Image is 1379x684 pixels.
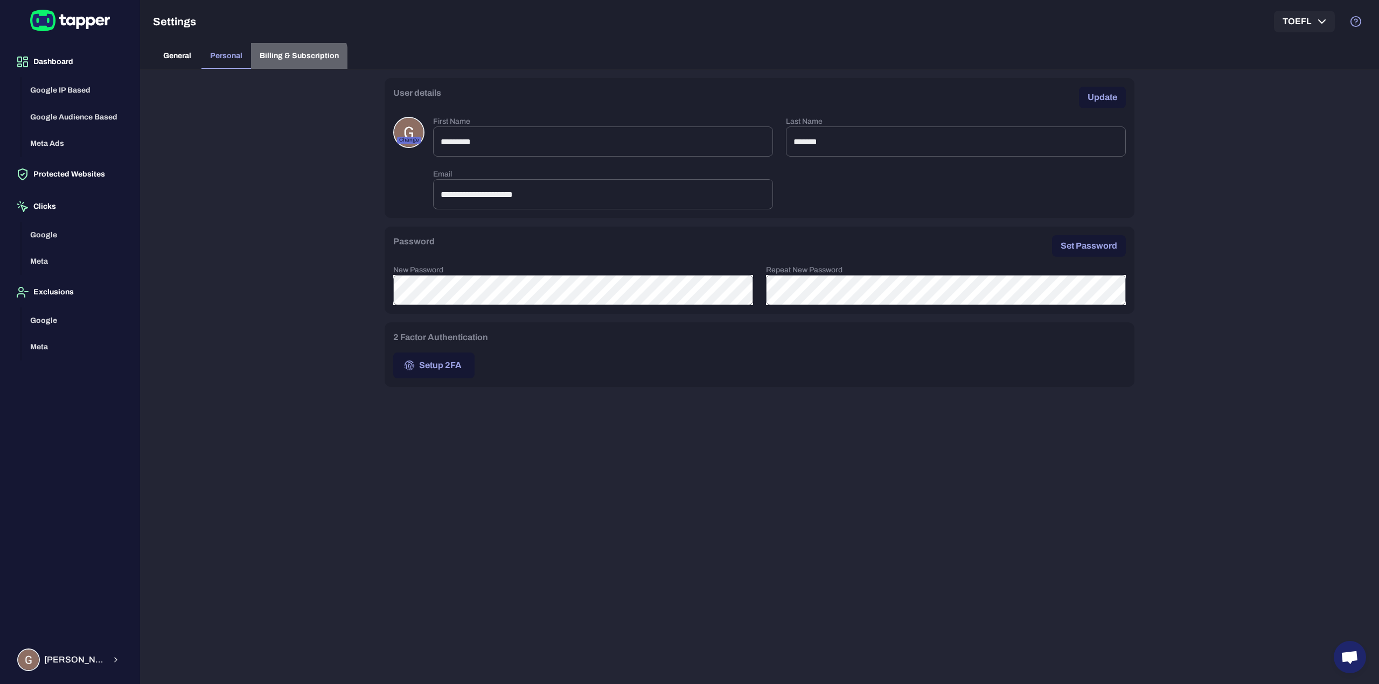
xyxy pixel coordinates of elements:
a: Google [22,229,131,238]
h6: Email [433,170,773,179]
a: Meta [22,256,131,265]
button: Update [1079,87,1126,108]
img: Guillaume Lebelle [394,118,423,147]
a: Dashboard [9,57,131,66]
h5: Settings [153,15,196,28]
a: Clicks [9,201,131,210]
button: Dashboard [9,47,131,77]
button: Set Password [1052,235,1126,257]
h6: First Name [433,117,773,126]
a: Meta Ads [22,138,131,147]
a: Meta [22,342,131,351]
a: Google IP Based [22,85,131,94]
button: Meta Ads [22,130,131,157]
button: Meta [22,334,131,361]
button: Exclusions [9,277,131,307]
button: Clicks [9,192,131,222]
button: Google IP Based [22,77,131,104]
p: Change [397,137,421,144]
h6: 2 Factor Authentication [393,331,488,344]
button: Google [22,222,131,249]
button: Guillaume LebelleChange [393,117,424,148]
button: Guillaume Lebelle[PERSON_NAME] Lebelle [9,644,131,675]
a: Protected Websites [9,169,131,178]
h6: Password [393,235,435,248]
button: Protected Websites [9,159,131,189]
h6: New Password [393,265,753,275]
h6: Repeat New Password [766,265,1126,275]
h6: Last Name [786,117,1126,126]
img: Guillaume Lebelle [18,650,39,670]
a: Exclusions [9,287,131,296]
span: Billing & Subscription [260,51,339,61]
button: Google Audience Based [22,104,131,131]
button: TOEFL [1274,11,1335,32]
span: General [163,51,191,61]
a: Google Audience Based [22,111,131,121]
span: Personal [210,51,242,61]
button: Google [22,307,131,334]
span: [PERSON_NAME] Lebelle [44,654,105,665]
button: Meta [22,248,131,275]
a: Google [22,315,131,324]
button: Setup 2FA [393,352,475,378]
h6: User details [393,87,441,100]
a: Open chat [1334,641,1366,673]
